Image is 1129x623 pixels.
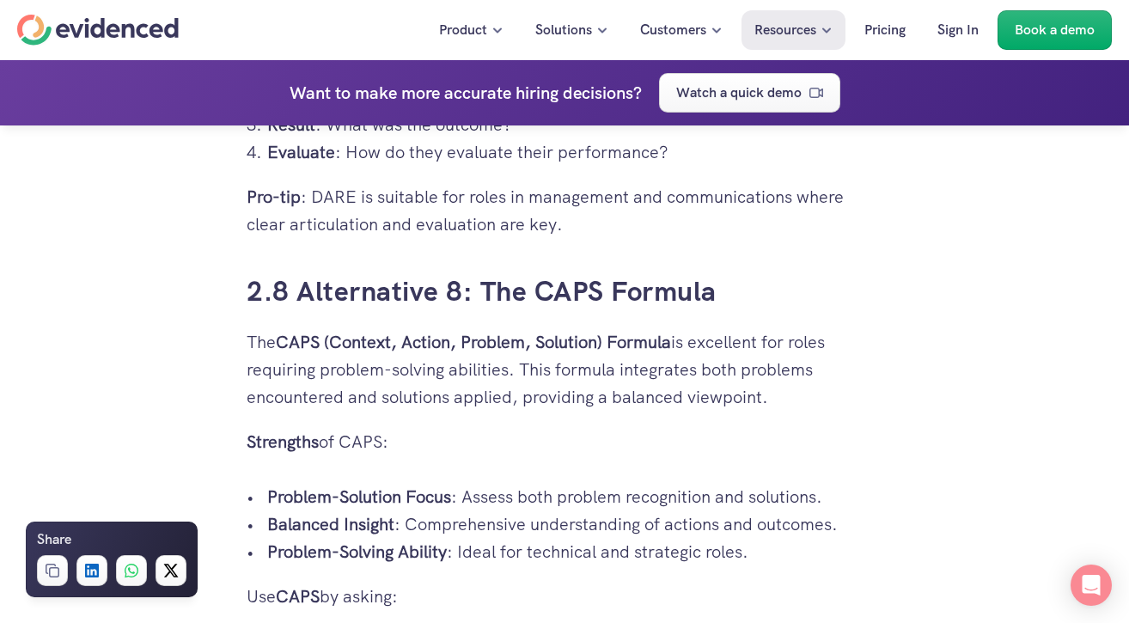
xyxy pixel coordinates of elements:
p: : Comprehensive understanding of actions and outcomes. [267,510,882,538]
a: 2.8 Alternative 8: The CAPS Formula [247,273,717,309]
p: : Ideal for technical and strategic roles. [267,538,882,565]
strong: Result [267,113,315,136]
strong: Strengths [247,431,319,453]
strong: CAPS [276,585,320,608]
p: Use by asking: [247,583,882,610]
a: Pricing [851,10,918,50]
p: of CAPS: [247,428,882,455]
a: Sign In [925,10,992,50]
p: Watch a quick demo [676,82,802,104]
p: Customers [640,19,706,41]
p: : How do they evaluate their performance? [267,138,882,166]
h6: Share [37,528,71,551]
a: Home [17,15,179,46]
div: Open Intercom Messenger [1071,565,1112,606]
p: : DARE is suitable for roles in management and communications where clear articulation and evalua... [247,183,882,238]
strong: Pro-tip [247,186,301,208]
a: Book a demo [998,10,1112,50]
strong: Evaluate [267,141,335,163]
p: Product [439,19,487,41]
h4: Want to make more accurate hiring decisions? [290,79,642,107]
strong: Balanced Insight [267,513,394,535]
p: The is excellent for roles requiring problem-solving abilities. This formula integrates both prob... [247,328,882,411]
p: Resources [754,19,816,41]
strong: CAPS (Context, Action, Problem, Solution) Formula [276,331,671,353]
p: Sign In [937,19,979,41]
p: Solutions [535,19,592,41]
strong: Problem-Solution Focus [267,486,451,508]
a: Watch a quick demo [659,73,840,113]
p: Pricing [864,19,906,41]
p: Book a demo [1015,19,1095,41]
p: : Assess both problem recognition and solutions. [267,483,882,510]
strong: Problem-Solving Ability [267,541,447,563]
